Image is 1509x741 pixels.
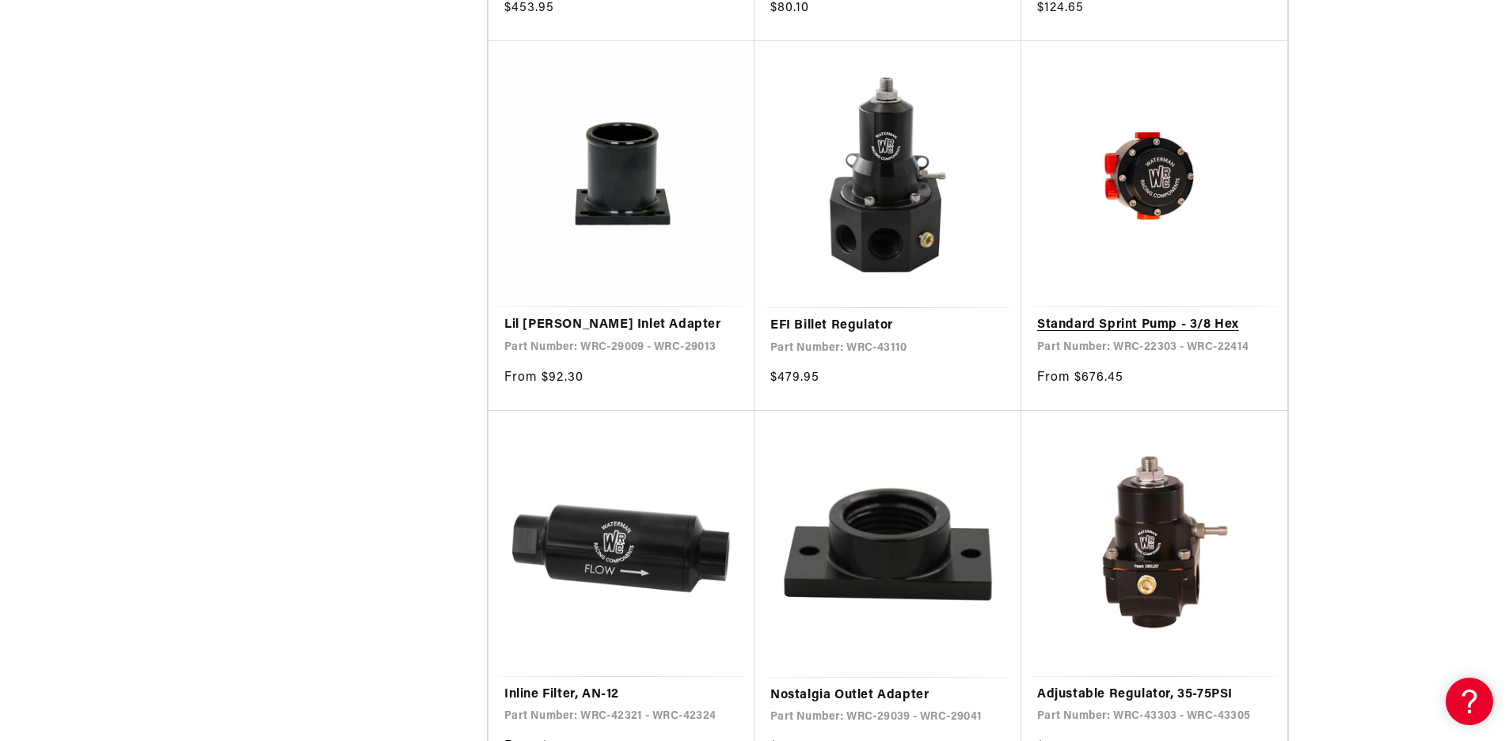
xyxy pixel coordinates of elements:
[1037,315,1271,336] a: Standard Sprint Pump - 3/8 Hex
[770,686,1005,706] a: Nostalgia Outlet Adapter
[504,315,739,336] a: Lil [PERSON_NAME] Inlet Adapter
[504,685,739,705] a: Inline Filter, AN-12
[1037,685,1271,705] a: Adjustable Regulator, 35-75PSI
[770,316,1005,336] a: EFI Billet Regulator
